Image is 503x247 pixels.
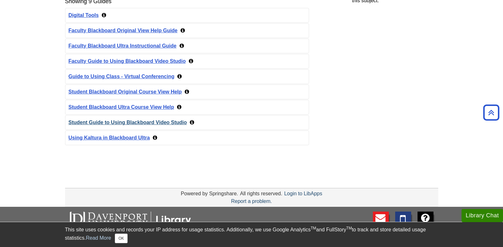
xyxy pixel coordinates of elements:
[284,191,322,196] a: Login to LibApps
[115,234,127,243] button: Close
[481,108,501,117] a: Back to Top
[69,74,174,79] a: Guide to Using Class - Virtual Conferencing
[69,43,177,49] a: Faculty Blackboard Ultra Instructional Guide
[86,235,111,241] a: Read More
[69,58,186,64] a: Faculty Guide to Using Blackboard Video Studio
[239,191,283,196] div: All rights reserved.
[180,191,239,196] div: Powered by Springshare.
[69,120,187,125] a: Student Guide to Using Blackboard Video Studio
[231,198,272,204] a: Report a problem.
[462,209,503,222] button: Library Chat
[69,28,178,33] a: Faculty Blackboard Original View Help Guide
[65,226,438,243] div: This site uses cookies and records your IP address for usage statistics. Additionally, we use Goo...
[418,212,433,234] a: FAQ
[373,212,389,234] a: E-mail
[69,104,174,110] a: Student Blackboard Ultra Course View Help
[346,226,352,230] sup: TM
[395,212,411,234] a: Text
[69,12,99,18] a: Digital Tools
[311,226,316,230] sup: TM
[69,135,150,140] a: Using Kaltura in Blackboard Ultra
[69,89,182,94] a: Student Blackboard Original Course View Help
[70,212,191,228] img: DU Libraries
